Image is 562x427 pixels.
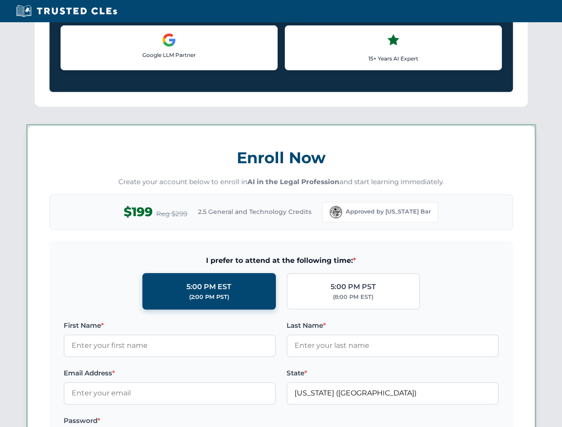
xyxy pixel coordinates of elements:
img: Florida Bar [330,206,342,218]
input: Enter your last name [287,334,499,357]
div: (8:00 PM EST) [333,293,373,302]
span: Reg $299 [156,209,187,219]
span: $199 [124,202,153,222]
label: First Name [64,320,276,331]
h3: Enroll Now [49,144,513,172]
img: Trusted CLEs [13,4,120,18]
label: Password [64,415,276,426]
label: Last Name [287,320,499,331]
img: Google [162,33,176,47]
span: I prefer to attend at the following time: [64,255,499,266]
div: (2:00 PM PST) [189,293,229,302]
input: Florida (FL) [287,382,499,404]
p: 15+ Years AI Expert [292,54,494,63]
label: Email Address [64,368,276,379]
input: Enter your email [64,382,276,404]
span: Approved by [US_STATE] Bar [346,207,431,216]
strong: AI in the Legal Profession [247,177,340,186]
div: 5:00 PM PST [331,281,376,293]
p: Create your account below to enroll in and start learning immediately. [49,177,513,187]
span: 2.5 General and Technology Credits [198,207,311,217]
label: State [287,368,499,379]
p: Google LLM Partner [68,51,270,59]
input: Enter your first name [64,334,276,357]
div: 5:00 PM EST [186,281,231,293]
